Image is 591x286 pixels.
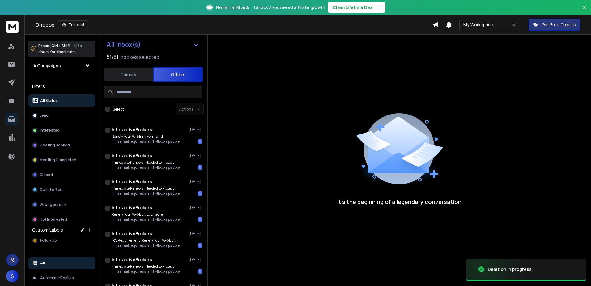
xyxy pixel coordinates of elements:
[189,179,202,184] p: [DATE]
[28,272,95,284] button: Automatic Replies
[32,227,63,233] h3: Custom Labels
[40,217,67,222] p: Not Interested
[40,275,74,280] p: Automatic Replies
[198,165,202,170] div: 1
[28,169,95,181] button: Closed
[376,4,381,11] span: →
[112,243,180,248] p: This email requires an HTML-compatible
[40,187,62,192] p: Out of office
[104,68,153,81] button: Primary
[40,113,49,118] p: Lead
[40,238,57,243] span: Follow Up
[6,270,19,282] button: S
[28,94,95,107] button: All Status
[113,107,124,112] label: Select
[107,41,141,48] h1: All Inbox(s)
[112,257,152,263] h1: InteractiveBrokers
[50,42,77,49] span: Ctrl + Shift + k
[28,59,95,72] button: 4 Campaigns
[40,172,53,177] p: Closed
[112,191,180,196] p: This email requires an HTML-compatible
[40,158,76,162] p: Meeting Completed
[40,202,66,207] p: Wrong person
[28,213,95,226] button: Not Interested
[112,127,152,133] h1: InteractiveBrokers
[40,261,45,266] p: All
[112,153,152,159] h1: InteractiveBrokers
[198,217,202,222] div: 1
[189,127,202,132] p: [DATE]
[216,4,249,11] span: ReferralStack
[112,179,152,185] h1: InteractiveBrokers
[189,153,202,158] p: [DATE]
[120,53,159,61] h3: Inboxes selected
[189,205,202,210] p: [DATE]
[542,22,576,28] p: Get Free Credits
[35,20,432,29] div: Onebox
[40,143,70,148] p: Meeting Booked
[153,67,203,82] button: Others
[112,217,180,222] p: This email requires an HTML-compatible
[328,2,385,13] button: Claim Lifetime Deal→
[28,139,95,151] button: Meeting Booked
[40,98,58,103] p: All Status
[189,257,202,262] p: [DATE]
[28,82,95,91] h3: Filters
[107,53,118,61] span: 51 / 51
[529,19,580,31] button: Get Free Credits
[28,154,95,166] button: Meeting Completed
[58,20,88,29] button: Tutorial
[112,231,152,237] h1: InteractiveBrokers
[112,160,180,165] p: Immediate Renewal Needed to Protect
[40,128,60,133] p: Interested
[112,134,180,139] p: Renew Your W-8BEN Form and
[112,205,152,211] h1: InteractiveBrokers
[28,257,95,269] button: All
[112,186,180,191] p: Immediate Renewal Needed to Protect
[28,109,95,122] button: Lead
[33,63,61,69] h1: 4 Campaigns
[112,264,180,269] p: Immediate Renewal Needed to Protect
[198,269,202,274] div: 1
[28,124,95,136] button: Interested
[488,266,533,272] div: Deletion in progress.
[38,43,82,55] p: Press to check for shortcuts.
[28,184,95,196] button: Out of office
[112,139,180,144] p: This email requires an HTML-compatible
[198,243,202,248] div: 1
[112,238,180,243] p: IRS Requirement: Renew Your W-8BEN
[112,269,180,274] p: This email requires an HTML-compatible
[28,234,95,247] button: Follow Up
[102,38,204,51] button: All Inbox(s)
[189,231,202,236] p: [DATE]
[198,191,202,196] div: 1
[254,4,325,11] p: Unlock AI-powered affiliate growth
[112,165,180,170] p: This email requires an HTML-compatible
[198,139,202,144] div: 1
[580,4,589,19] button: Close banner
[463,22,496,28] p: My Workspace
[337,197,461,206] p: It’s the beginning of a legendary conversation
[28,198,95,211] button: Wrong person
[112,212,180,217] p: Renew Your W-8BEN to Ensure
